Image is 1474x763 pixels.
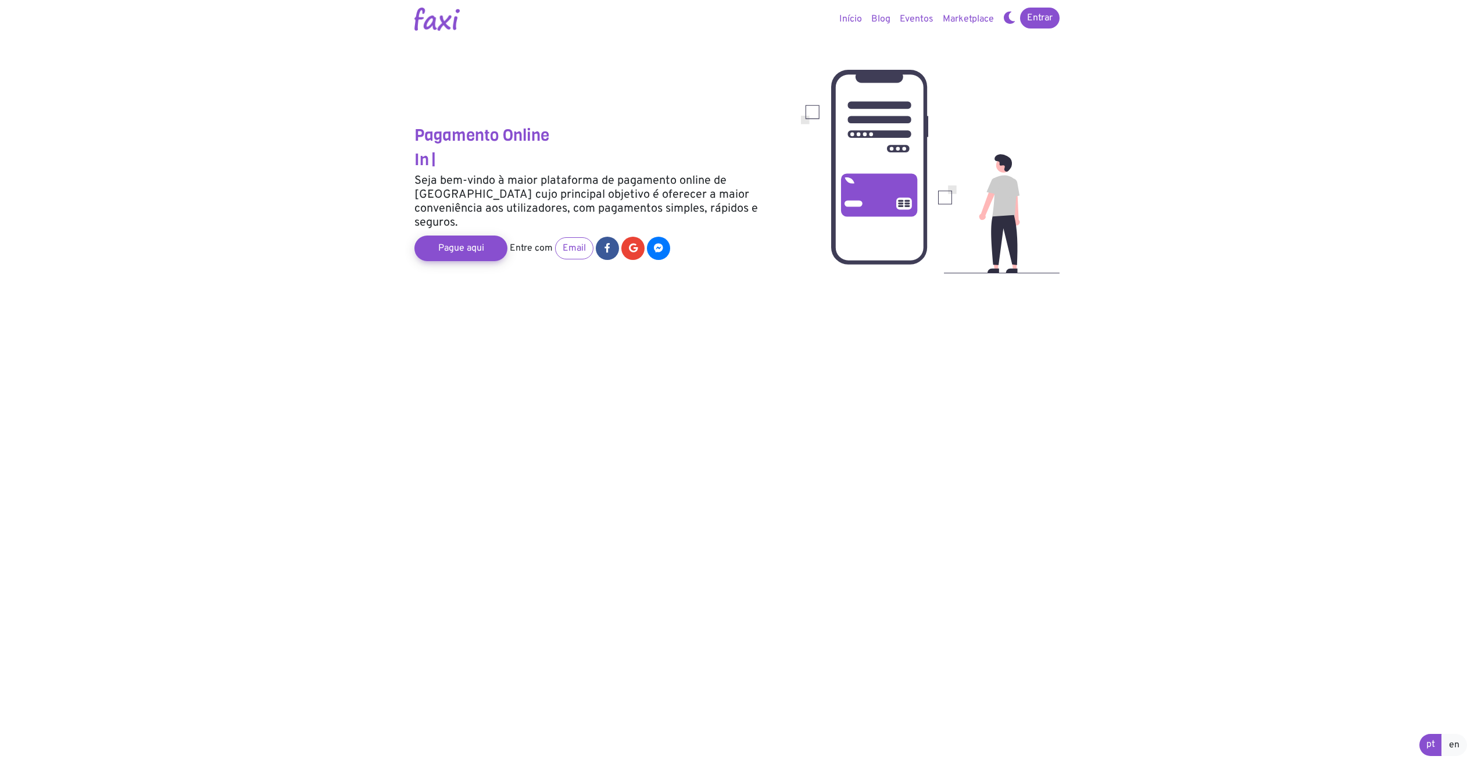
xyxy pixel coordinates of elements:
[414,8,460,31] img: Logotipo Faxi Online
[895,8,938,31] a: Eventos
[414,149,429,170] span: In
[414,126,783,145] h3: Pagamento Online
[414,174,783,230] h5: Seja bem-vindo à maior plataforma de pagamento online de [GEOGRAPHIC_DATA] cujo principal objetiv...
[510,243,553,254] span: Entre com
[1419,734,1442,756] a: pt
[867,8,895,31] a: Blog
[1441,734,1467,756] a: en
[938,8,999,31] a: Marketplace
[835,8,867,31] a: Início
[1020,8,1060,28] a: Entrar
[555,237,593,259] a: Email
[414,236,507,261] a: Pague aqui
